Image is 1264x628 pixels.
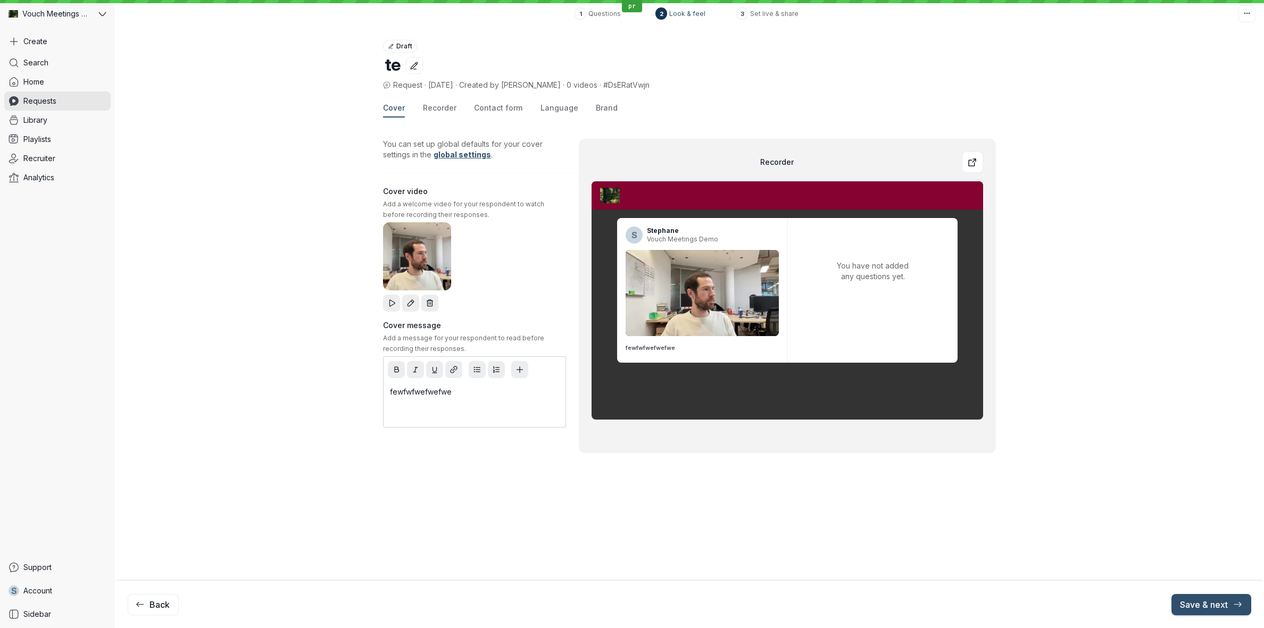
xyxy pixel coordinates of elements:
[406,57,423,74] button: Edit title
[426,361,443,378] button: Underline
[383,186,428,197] span: Cover video
[575,7,643,19] a: 1Questions
[445,361,462,378] button: Add hyperlink
[23,57,48,68] span: Search
[23,96,56,106] span: Requests
[383,320,441,331] span: Cover message
[4,72,111,91] a: Home
[383,103,405,113] span: Cover
[383,295,400,312] button: Play video
[23,77,44,87] span: Home
[4,130,111,149] a: Playlists
[383,199,566,220] span: Add a welcome video for your respondent to watch before recording their responses.
[23,115,47,125] span: Library
[23,36,47,47] span: Create
[4,111,111,130] a: Library
[596,103,618,113] span: Brand
[402,295,419,312] a: Edit video
[4,91,111,111] a: Requests
[390,387,559,397] p: fewfwfwefwefwe
[4,32,111,51] button: Create
[22,9,90,19] span: Vouch Meetings Demo
[396,40,412,53] span: Draft
[422,80,428,90] span: ·
[597,80,603,90] span: ·
[23,585,52,596] span: Account
[459,80,561,89] span: Created by [PERSON_NAME]
[11,585,17,596] span: S
[588,10,621,18] div: Questions
[4,149,111,168] a: Recruiter
[23,609,51,619] span: Sidebar
[579,9,582,19] div: 1
[383,333,566,354] span: Add a message for your respondent to read before recording their responses.
[421,295,438,312] button: Remove video
[428,80,453,89] span: [DATE]
[567,80,597,89] span: 0 videos
[9,9,18,19] img: Vouch Meetings Demo avatar
[488,361,505,378] button: Ordered list
[962,152,983,173] a: Preview
[469,361,486,378] button: Bullet list
[23,562,52,573] span: Support
[669,10,705,18] div: Look & feel
[453,80,459,90] span: ·
[4,4,96,23] div: Vouch Meetings Demo
[137,599,170,610] span: Back
[23,172,54,183] span: Analytics
[647,235,718,244] span: Vouch Meetings Demo
[385,54,400,75] span: te
[631,230,637,240] span: S
[626,342,779,354] p: fewfwfwefwefwe
[561,80,567,90] span: ·
[835,227,911,316] p: You have not added any questions yet.
[741,9,744,19] div: 3
[540,103,578,113] span: Language
[511,361,528,378] button: Add variable placeholder
[23,153,55,164] span: Recruiter
[4,581,111,600] a: SAccount
[626,250,779,336] img: 5963ecc0-ed6b-47e8-b7fc-3eb797c2280c_poster.0000001.jpg
[1180,599,1243,610] span: Save & next
[407,361,424,378] button: Italic
[4,558,111,577] a: Support
[383,139,566,160] p: You can set up global defaults for your cover settings in the .
[750,10,799,18] div: Set live & share
[4,605,111,624] a: Sidebar
[423,103,456,113] span: Recorder
[4,4,111,23] button: Vouch Meetings Demo avatarVouch Meetings Demo
[592,157,962,168] h2: Recorder
[388,361,405,378] button: Bold
[474,103,522,113] span: Contact form
[736,7,804,19] a: 3Set live & share
[383,222,451,290] img: Video thumbnail
[434,150,491,159] a: global settings
[655,7,724,19] a: 2Look & feel
[23,134,51,145] span: Playlists
[600,188,620,203] img: 51abd12c-bb52-44c0-8a33-6812d4db3049.png
[647,227,718,235] span: Stephane
[660,9,663,19] div: 2
[4,168,111,187] a: Analytics
[603,80,650,89] span: #DsERatVwjn
[4,53,111,72] a: Search
[1171,594,1251,615] button: Save & next
[128,594,179,615] button: Back
[383,80,422,90] span: Request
